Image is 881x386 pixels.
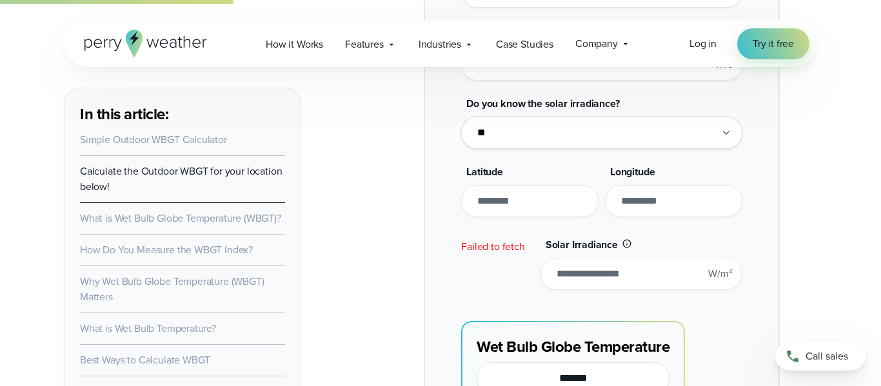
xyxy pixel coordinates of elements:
a: What is Wet Bulb Globe Temperature (WBGT)? [80,211,281,226]
span: Solar Irradiance [546,237,618,252]
span: Try it free [753,36,794,52]
span: Longitude [610,164,655,179]
a: Why Wet Bulb Globe Temperature (WBGT) Matters [80,274,264,304]
span: Failed to fetch [461,239,524,254]
a: Log in [689,36,717,52]
span: How it Works [266,37,323,52]
span: Latitude [466,164,503,179]
a: Calculate the Outdoor WBGT for your location below! [80,164,282,194]
a: How it Works [255,31,334,57]
a: Simple Outdoor WBGT Calculator [80,132,227,147]
a: Best Ways to Calculate WBGT [80,352,210,367]
span: Industries [419,37,461,52]
a: Case Studies [485,31,564,57]
span: Case Studies [496,37,553,52]
a: Call sales [775,342,866,371]
h3: In this article: [80,104,285,124]
a: How Do You Measure the WBGT Index? [80,242,253,257]
span: Do you know the solar irradiance? [466,96,619,111]
span: Call sales [806,349,848,364]
span: Company [575,36,618,52]
a: Try it free [737,28,809,59]
span: Features [345,37,384,52]
span: Log in [689,36,717,51]
a: What is Wet Bulb Temperature? [80,321,216,336]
